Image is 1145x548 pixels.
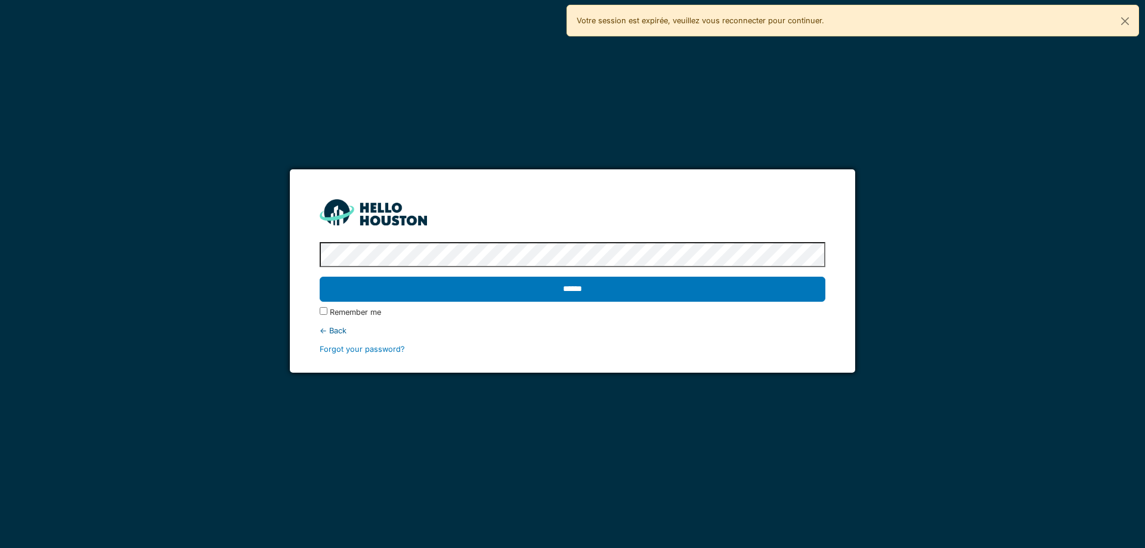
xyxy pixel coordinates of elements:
label: Remember me [330,306,381,318]
div: ← Back [320,325,825,336]
a: Forgot your password? [320,345,405,354]
img: HH_line-BYnF2_Hg.png [320,199,427,225]
button: Close [1112,5,1138,37]
div: Votre session est expirée, veuillez vous reconnecter pour continuer. [567,5,1139,36]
